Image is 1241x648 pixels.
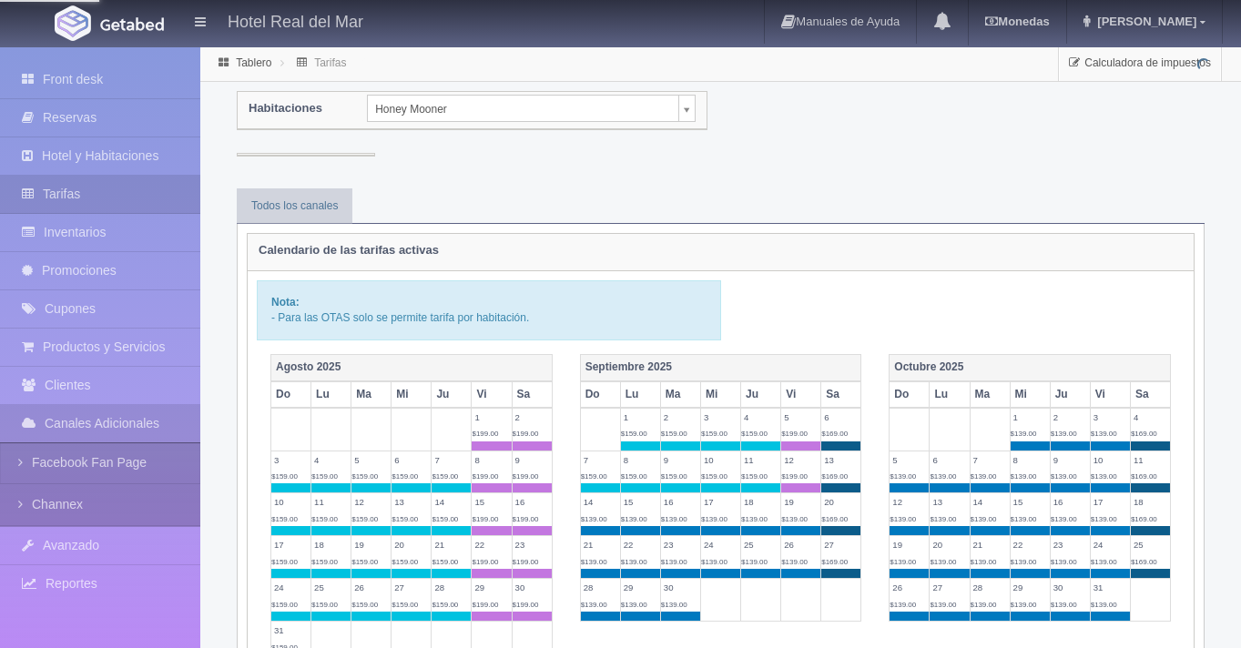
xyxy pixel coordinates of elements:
[392,579,431,596] label: 27
[314,56,346,69] a: Tarifas
[472,579,511,596] label: 29
[1011,515,1037,523] span: $139.00
[271,601,298,609] span: $159.00
[781,409,820,426] label: 5
[890,493,929,511] label: 12
[513,515,539,523] span: $199.00
[1131,515,1157,523] span: $169.00
[311,515,338,523] span: $159.00
[271,472,298,481] span: $159.00
[271,381,311,408] th: Do
[1011,558,1037,566] span: $139.00
[741,451,780,469] label: 11
[513,430,539,438] span: $199.00
[661,409,700,426] label: 2
[392,515,418,523] span: $159.00
[392,601,418,609] span: $159.00
[890,579,929,596] label: 26
[621,430,647,438] span: $159.00
[55,5,91,41] img: Getabed
[1051,472,1077,481] span: $139.00
[351,558,378,566] span: $159.00
[890,601,916,609] span: $139.00
[701,515,727,523] span: $139.00
[432,472,458,481] span: $159.00
[1050,381,1090,408] th: Ju
[701,430,727,438] span: $159.00
[621,579,660,596] label: 29
[1091,536,1130,553] label: 24
[432,579,471,596] label: 28
[513,493,552,511] label: 16
[1131,558,1157,566] span: $169.00
[1091,515,1117,523] span: $139.00
[661,579,700,596] label: 30
[581,579,620,596] label: 28
[781,515,808,523] span: $139.00
[890,451,929,469] label: 5
[311,451,351,469] label: 4
[821,430,848,438] span: $169.00
[1091,430,1117,438] span: $139.00
[781,430,808,438] span: $199.00
[392,536,431,553] label: 20
[311,579,351,596] label: 25
[271,536,310,553] label: 17
[351,579,391,596] label: 26
[472,472,498,481] span: $199.00
[1051,451,1090,469] label: 9
[581,493,620,511] label: 14
[661,430,687,438] span: $159.00
[971,536,1010,553] label: 21
[581,536,620,553] label: 21
[271,493,310,511] label: 10
[741,430,768,438] span: $159.00
[890,558,916,566] span: $139.00
[512,381,552,408] th: Sa
[781,451,820,469] label: 12
[513,601,539,609] span: $199.00
[930,515,956,523] span: $139.00
[271,296,300,309] b: Nota:
[661,536,700,553] label: 23
[621,601,647,609] span: $139.00
[311,601,338,609] span: $159.00
[1093,15,1196,28] span: [PERSON_NAME]
[741,536,780,553] label: 25
[237,188,352,224] a: Todos los canales
[472,536,511,553] label: 22
[1051,430,1077,438] span: $139.00
[1011,451,1050,469] label: 8
[930,558,956,566] span: $139.00
[1011,409,1050,426] label: 1
[781,536,820,553] label: 26
[821,536,860,553] label: 27
[311,381,351,408] th: Lu
[1051,409,1090,426] label: 2
[351,515,378,523] span: $159.00
[432,493,471,511] label: 14
[259,234,439,266] label: Calendario de las tarifas activas
[1051,493,1090,511] label: 16
[513,472,539,481] span: $199.00
[472,601,498,609] span: $199.00
[513,536,552,553] label: 23
[581,558,607,566] span: $139.00
[472,409,511,426] label: 1
[271,355,553,381] th: Agosto 2025
[1051,601,1077,609] span: $139.00
[781,493,820,511] label: 19
[581,601,607,609] span: $139.00
[581,451,620,469] label: 7
[701,409,740,426] label: 3
[432,536,471,553] label: 21
[930,579,969,596] label: 27
[620,381,660,408] th: Lu
[580,355,861,381] th: Septiembre 2025
[1091,579,1130,596] label: 31
[621,409,660,426] label: 1
[392,472,418,481] span: $159.00
[311,536,351,553] label: 18
[351,472,378,481] span: $159.00
[228,9,363,32] h4: Hotel Real del Mar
